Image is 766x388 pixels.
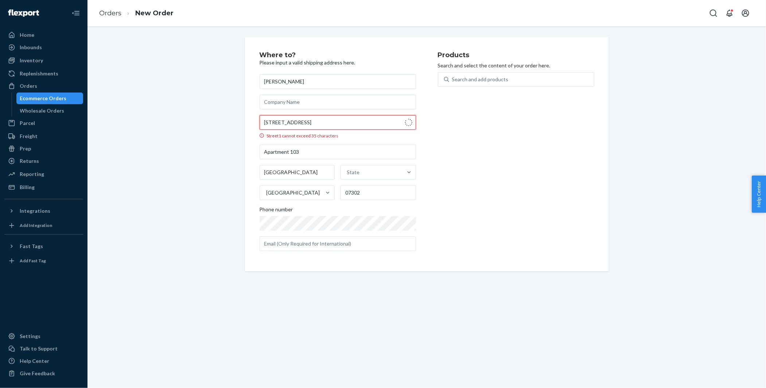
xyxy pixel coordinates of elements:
[4,355,83,367] a: Help Center
[738,6,753,20] button: Open account menu
[20,95,67,102] div: Ecommerce Orders
[4,240,83,252] button: Fast Tags
[4,220,83,231] a: Add Integration
[706,6,721,20] button: Open Search Box
[20,31,34,39] div: Home
[260,59,416,66] p: Please input a valid shipping address here.
[4,343,83,354] a: Talk to Support
[20,44,42,51] div: Inbounds
[16,93,83,104] a: Ecommerce Orders
[260,115,416,130] input: Street1 cannot exceed 35 characters
[4,143,83,154] a: Prep
[20,157,39,165] div: Returns
[20,370,55,377] div: Give Feedback
[20,184,35,191] div: Billing
[722,6,737,20] button: Open notifications
[20,57,43,64] div: Inventory
[20,345,58,352] div: Talk to Support
[20,82,37,90] div: Orders
[20,171,44,178] div: Reporting
[347,169,359,176] div: State
[260,145,416,159] input: Street Address 2 (Optional)
[260,74,416,89] input: First & Last Name
[260,133,416,139] div: Street1 cannot exceed 35 characters
[267,189,320,196] div: [GEOGRAPHIC_DATA]
[4,68,83,79] a: Replenishments
[20,133,38,140] div: Freight
[438,62,594,69] p: Search and select the content of your order here.
[135,9,174,17] a: New Order
[99,9,121,17] a: Orders
[4,42,83,53] a: Inbounds
[20,119,35,127] div: Parcel
[260,165,335,180] input: City
[4,29,83,41] a: Home
[93,3,179,24] ol: breadcrumbs
[16,105,83,117] a: Wholesale Orders
[4,255,83,267] a: Add Fast Tag
[452,76,509,83] div: Search and add products
[438,52,594,59] h2: Products
[260,206,293,216] span: Phone number
[260,52,416,59] h2: Where to?
[4,368,83,379] button: Give Feedback
[4,168,83,180] a: Reporting
[4,205,83,217] button: Integrations
[8,9,39,17] img: Flexport logo
[4,130,83,142] a: Freight
[69,6,83,20] button: Close Navigation
[260,236,416,251] input: Email (Only Required for International)
[4,181,83,193] a: Billing
[752,176,766,213] button: Help Center
[20,145,31,152] div: Prep
[4,155,83,167] a: Returns
[20,207,50,215] div: Integrations
[4,117,83,129] a: Parcel
[4,55,83,66] a: Inventory
[20,107,65,114] div: Wholesale Orders
[20,243,43,250] div: Fast Tags
[20,70,58,77] div: Replenishments
[4,80,83,92] a: Orders
[260,95,416,109] input: Company Name
[20,333,40,340] div: Settings
[20,258,46,264] div: Add Fast Tag
[4,330,83,342] a: Settings
[20,357,49,365] div: Help Center
[20,222,52,228] div: Add Integration
[341,185,416,200] input: ZIP Code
